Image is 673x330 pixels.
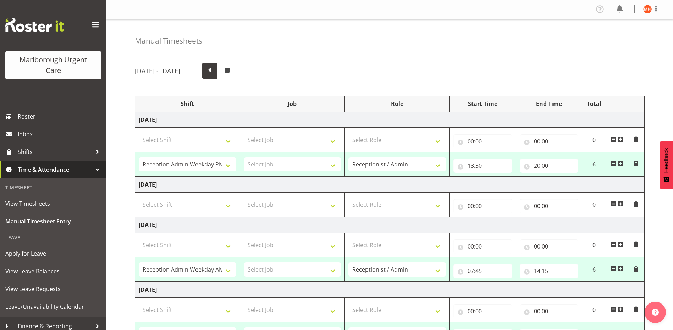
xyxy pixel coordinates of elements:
a: View Leave Requests [2,280,105,298]
input: Click to select... [453,199,512,213]
a: View Timesheets [2,195,105,212]
img: help-xxl-2.png [652,309,659,316]
span: Time & Attendance [18,164,92,175]
div: Role [348,99,446,108]
input: Click to select... [453,134,512,148]
div: End Time [520,99,579,108]
span: Apply for Leave [5,248,101,259]
div: Total [586,99,602,108]
td: 0 [582,298,606,322]
span: Manual Timesheet Entry [5,216,101,227]
td: [DATE] [135,177,645,193]
input: Click to select... [520,304,579,318]
div: Leave [2,230,105,245]
td: 0 [582,128,606,152]
span: View Leave Requests [5,284,101,294]
input: Click to select... [520,199,579,213]
input: Click to select... [520,239,579,254]
span: View Timesheets [5,198,101,209]
input: Click to select... [520,264,579,278]
a: View Leave Balances [2,262,105,280]
input: Click to select... [453,239,512,254]
h5: [DATE] - [DATE] [135,67,180,75]
td: [DATE] [135,112,645,128]
div: Start Time [453,99,512,108]
div: Timesheet [2,180,105,195]
td: 0 [582,193,606,217]
a: Leave/Unavailability Calendar [2,298,105,315]
a: Apply for Leave [2,245,105,262]
img: margret-hall11842.jpg [643,5,652,13]
img: Rosterit website logo [5,18,64,32]
div: Job [244,99,341,108]
span: Feedback [663,148,669,173]
input: Click to select... [453,159,512,173]
td: [DATE] [135,217,645,233]
span: View Leave Balances [5,266,101,277]
td: 0 [582,233,606,257]
span: Roster [18,111,103,122]
span: Inbox [18,129,103,140]
span: Shifts [18,147,92,157]
a: Manual Timesheet Entry [2,212,105,230]
div: Marlborough Urgent Care [12,55,94,76]
input: Click to select... [520,159,579,173]
td: 6 [582,257,606,282]
button: Feedback - Show survey [660,141,673,189]
input: Click to select... [453,304,512,318]
input: Click to select... [453,264,512,278]
input: Click to select... [520,134,579,148]
h4: Manual Timesheets [135,37,202,45]
div: Shift [139,99,236,108]
td: 6 [582,152,606,177]
span: Leave/Unavailability Calendar [5,301,101,312]
td: [DATE] [135,282,645,298]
